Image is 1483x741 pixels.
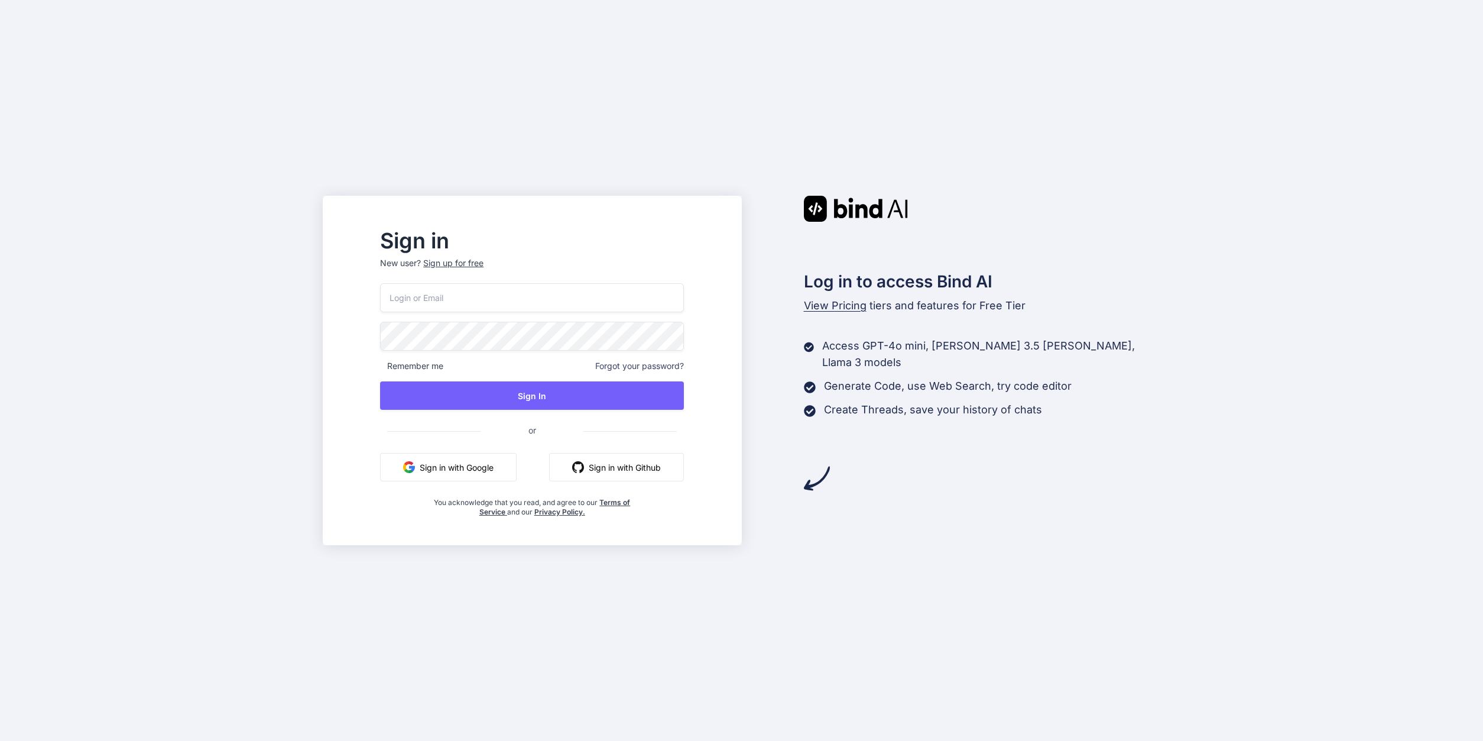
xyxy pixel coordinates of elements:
p: Access GPT-4o mini, [PERSON_NAME] 3.5 [PERSON_NAME], Llama 3 models [822,338,1160,371]
p: Create Threads, save your history of chats [824,402,1042,418]
a: Terms of Service [479,498,631,516]
div: Sign up for free [423,257,483,269]
p: Generate Code, use Web Search, try code editor [824,378,1072,394]
span: Forgot your password? [595,360,684,372]
img: Bind AI logo [804,196,908,222]
span: Remember me [380,360,443,372]
input: Login or Email [380,283,684,312]
h2: Log in to access Bind AI [804,269,1161,294]
button: Sign in with Google [380,453,517,481]
button: Sign in with Github [549,453,684,481]
p: New user? [380,257,684,283]
a: Privacy Policy. [534,507,585,516]
p: tiers and features for Free Tier [804,297,1161,314]
img: google [403,461,415,473]
button: Sign In [380,381,684,410]
span: View Pricing [804,299,867,312]
img: github [572,461,584,473]
div: You acknowledge that you read, and agree to our and our [431,491,634,517]
img: arrow [804,465,830,491]
span: or [481,416,583,445]
h2: Sign in [380,231,684,250]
